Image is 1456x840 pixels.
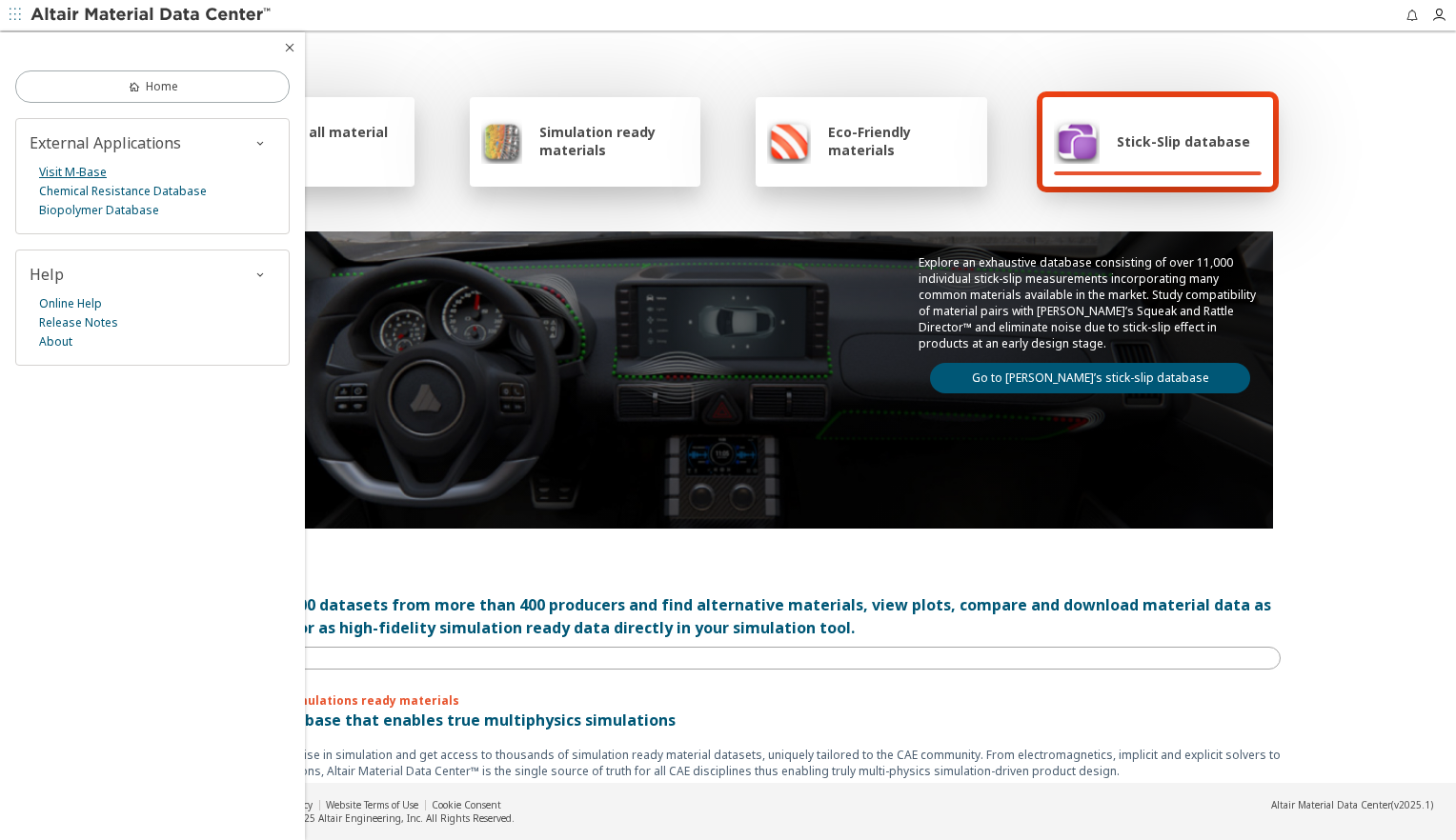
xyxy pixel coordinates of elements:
span: Simulation ready materials [539,123,689,159]
a: Release Notes [39,313,118,332]
a: Home [15,70,290,103]
span: Stick-Slip database [1117,132,1250,150]
a: Biopolymer Database [39,201,159,220]
span: Help [30,264,64,285]
span: Home [146,79,178,94]
div: © 2025 Altair Engineering, Inc. All Rights Reserved. [282,811,515,825]
span: External Applications [30,132,181,153]
a: Website Terms of Use [326,798,418,811]
a: Cookie Consent [432,798,501,811]
img: Altair Material Data Center [30,6,273,25]
span: Altair Material Data Center [1271,798,1391,811]
div: (v2025.1) [1271,798,1433,811]
p: Explore an exhaustive database consisting of over 11,000 individual stick-slip measurements incor... [919,254,1262,351]
span: Eco-Friendly materials [828,123,975,159]
a: Chemical Resistance Database [39,182,207,201]
img: Stick-Slip database [1054,118,1100,164]
a: About [39,332,72,351]
img: Eco-Friendly materials [767,118,811,164]
a: Visit M-Base [39,163,107,182]
a: Online Help [39,294,102,313]
p: Instant access to simulations ready materials [175,692,1281,709]
p: Leverage Altair’s expertise in simulation and get access to thousands of simulation ready materia... [175,747,1281,779]
div: Access over 90,000 datasets from more than 400 producers and find alternative materials, view plo... [175,593,1281,639]
p: A materials database that enables true multiphysics simulations [175,709,1281,731]
a: Go to [PERSON_NAME]’s stick-slip database [930,363,1250,393]
img: Simulation ready materials [481,118,522,164]
span: Explore all material classes [254,123,403,159]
